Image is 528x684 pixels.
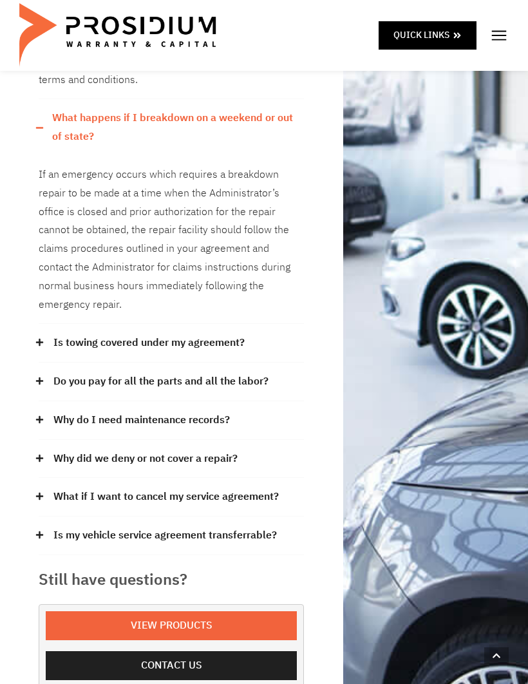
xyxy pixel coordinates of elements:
[379,21,476,49] a: Quick Links
[39,517,304,555] div: Is my vehicle service agreement transferrable?
[39,401,304,440] div: Why do I need maintenance records?
[53,450,238,468] a: Why did we deny or not cover a repair?
[53,488,279,506] a: What if I want to cancel my service agreement?
[39,324,304,363] div: Is towing covered under my agreement?
[393,27,449,43] span: Quick Links
[46,611,297,640] a: View Products
[53,334,245,352] a: Is towing covered under my agreement?
[141,656,202,675] span: Contact us
[39,568,304,591] h3: Still have questions?
[39,440,304,479] div: Why did we deny or not cover a repair?
[46,651,297,680] a: Contact us
[39,363,304,401] div: Do you pay for all the parts and all the labor?
[39,156,304,324] div: What happens if I breakdown on a weekend or out of state?
[52,109,304,146] a: What happens if I breakdown on a weekend or out of state?
[39,99,304,156] div: What happens if I breakdown on a weekend or out of state?
[53,411,230,430] a: Why do I need maintenance records?
[39,478,304,517] div: What if I want to cancel my service agreement?
[131,616,212,635] span: View Products
[53,526,277,545] a: Is my vehicle service agreement transferrable?
[53,372,269,391] a: Do you pay for all the parts and all the labor?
